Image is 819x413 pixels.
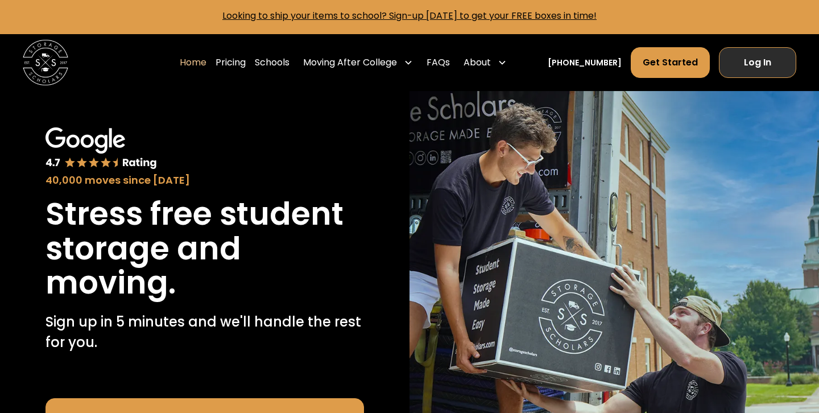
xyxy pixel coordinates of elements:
[464,56,491,69] div: About
[216,47,246,79] a: Pricing
[180,47,206,79] a: Home
[459,47,511,79] div: About
[255,47,289,79] a: Schools
[299,47,417,79] div: Moving After College
[45,197,364,300] h1: Stress free student storage and moving.
[303,56,397,69] div: Moving After College
[427,47,450,79] a: FAQs
[45,172,364,188] div: 40,000 moves since [DATE]
[222,9,597,22] a: Looking to ship your items to school? Sign-up [DATE] to get your FREE boxes in time!
[23,40,68,85] img: Storage Scholars main logo
[45,312,364,353] p: Sign up in 5 minutes and we'll handle the rest for you.
[23,40,68,85] a: home
[719,47,796,78] a: Log In
[631,47,710,78] a: Get Started
[548,57,622,69] a: [PHONE_NUMBER]
[45,127,157,170] img: Google 4.7 star rating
